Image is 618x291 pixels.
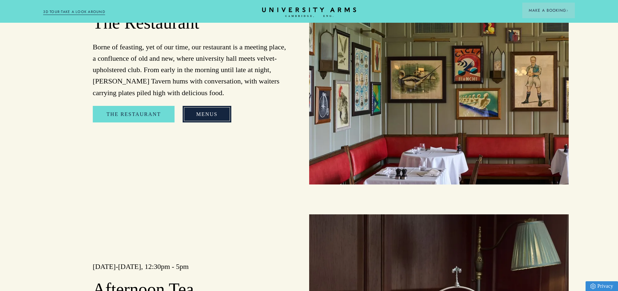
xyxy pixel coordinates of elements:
a: 3D TOUR:TAKE A LOOK AROUND [43,9,105,15]
button: Make a BookingArrow icon [522,3,575,18]
a: The Restaurant [93,106,175,123]
p: Borne of feasting, yet of our time, our restaurant is a meeting place, a confluence of old and ne... [93,41,287,98]
h3: [DATE]-[DATE], 12:30pm - 5pm [93,262,287,272]
img: Privacy [590,284,596,289]
span: Make a Booking [529,7,568,13]
a: Privacy [586,281,618,291]
h2: The Restaurant [93,12,287,34]
a: Home [262,7,356,18]
img: Arrow icon [566,9,568,12]
a: Menus [183,106,231,123]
